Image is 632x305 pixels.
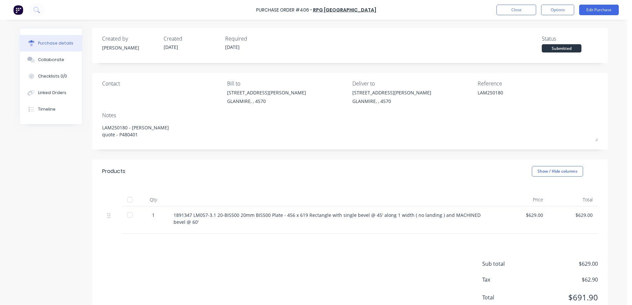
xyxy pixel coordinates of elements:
[20,101,82,118] button: Timeline
[38,106,56,112] div: Timeline
[313,7,376,13] a: RPG [GEOGRAPHIC_DATA]
[478,80,598,87] div: Reference
[227,98,306,105] div: GLANMIRE, , 4570
[20,68,82,85] button: Checklists 0/0
[227,80,347,87] div: Bill to
[256,7,312,14] div: Purchase Order #406 -
[482,293,532,301] span: Total
[542,44,581,52] div: Submitted
[174,212,494,225] div: 1891347 LM057-3.1 20-BIS500 20mm BIS500 Plate - 456 x 619 Rectangle with single bevel @ 45' along...
[38,73,67,79] div: Checklists 0/0
[38,40,73,46] div: Purchase details
[13,5,23,15] img: Factory
[352,80,473,87] div: Deliver to
[579,5,619,15] button: Edit Purchase
[532,260,598,268] span: $629.00
[144,212,163,219] div: 1
[38,90,66,96] div: Linked Orders
[38,57,64,63] div: Collaborate
[102,121,598,141] textarea: LAM250180 - [PERSON_NAME] quote - P480401
[542,35,598,43] div: Status
[541,5,574,15] button: Options
[532,166,583,177] button: Show / Hide columns
[225,35,281,43] div: Required
[227,89,306,96] div: [STREET_ADDRESS][PERSON_NAME]
[482,276,532,284] span: Tax
[532,291,598,303] span: $691.90
[482,260,532,268] span: Sub total
[20,51,82,68] button: Collaborate
[102,111,598,119] div: Notes
[499,193,548,206] div: Price
[102,80,222,87] div: Contact
[496,5,536,15] button: Close
[532,276,598,284] span: $62.90
[102,35,158,43] div: Created by
[138,193,168,206] div: Qty
[20,85,82,101] button: Linked Orders
[164,35,220,43] div: Created
[102,44,158,51] div: [PERSON_NAME]
[20,35,82,51] button: Purchase details
[504,212,543,219] div: $629.00
[478,89,560,104] textarea: LAM250180
[548,193,598,206] div: Total
[102,167,125,175] div: Products
[554,212,593,219] div: $629.00
[352,89,431,96] div: [STREET_ADDRESS][PERSON_NAME]
[352,98,431,105] div: GLANMIRE, , 4570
